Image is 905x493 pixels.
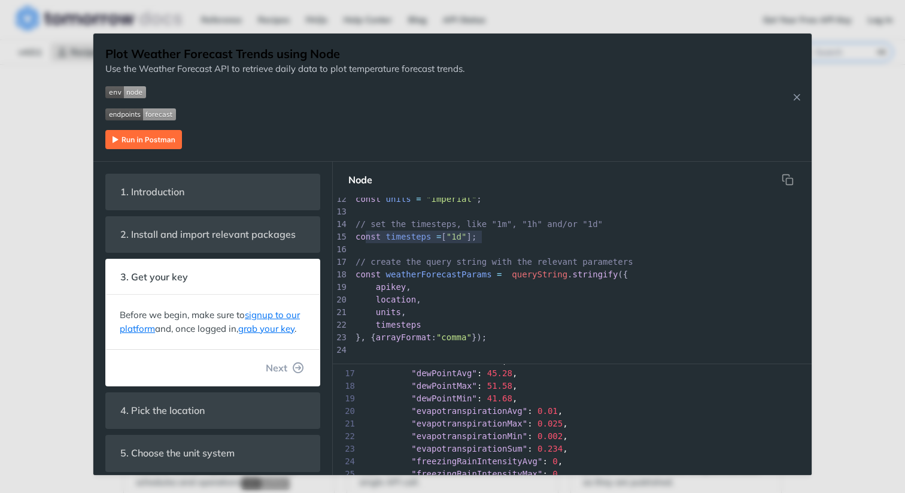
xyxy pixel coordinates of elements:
[333,380,812,392] div: : ,
[333,418,812,430] div: : ,
[537,406,558,416] span: 0.01
[356,358,517,367] span: // set the url and fetch options
[411,406,527,416] span: "evapotranspirationAvg"
[333,367,812,380] div: : ,
[782,174,794,186] svg: hidden
[411,456,542,466] span: "freezingRainIntensityAvg"
[356,194,482,204] span: ;
[788,91,806,103] button: Close Recipe
[333,380,359,392] span: 18
[105,86,146,98] img: env
[333,468,812,480] div: : ,
[333,455,812,468] div: : ,
[411,444,527,453] span: "evapotranspirationSum"
[120,308,306,335] p: Before we begin, make sure to and, once logged in, .
[411,368,477,378] span: "dewPointAvg"
[333,331,348,344] div: 23
[333,356,348,369] div: 25
[386,270,492,279] span: weatherForecastParams
[333,455,359,468] span: 24
[537,444,563,453] span: 0.234
[333,468,359,480] span: 25
[356,232,476,241] span: [ ];
[356,295,421,304] span: ,
[112,223,304,246] span: 2. Install and import relevant packages
[356,270,381,279] span: const
[105,132,182,144] a: Expand image
[105,130,182,149] img: Run in Postman
[333,319,348,331] div: 22
[333,205,348,218] div: 13
[416,194,421,204] span: =
[105,107,464,121] span: Expand image
[376,320,421,329] span: timesteps
[487,394,512,403] span: 41.68
[376,307,401,317] span: units
[376,282,406,292] span: apikey
[105,392,320,429] section: 4. Pick the location
[356,232,381,241] span: const
[376,295,416,304] span: location
[356,307,406,317] span: ,
[411,381,477,391] span: "dewPointMax"
[112,441,243,465] span: 5. Choose the unit system
[333,231,348,243] div: 15
[333,405,812,418] div: : ,
[333,243,348,256] div: 16
[333,367,359,380] span: 17
[105,259,320,386] section: 3. Get your keyBefore we begin, make sure tosignup to our platformand, once logged in,grab your k...
[333,281,348,294] div: 19
[333,405,359,418] span: 20
[333,418,359,430] span: 21
[266,361,287,375] span: Next
[436,332,472,342] span: "comma"
[105,108,176,120] img: endpoint
[497,270,502,279] span: =
[333,218,348,231] div: 14
[411,469,542,479] span: "freezingRainIntensityMax"
[333,294,348,306] div: 20
[112,399,213,422] span: 4. Pick the location
[776,168,800,192] button: Copy
[356,270,628,279] span: . ({
[512,270,567,279] span: queryString
[339,168,382,192] button: Node
[552,456,557,466] span: 0
[333,443,359,455] span: 23
[497,356,502,365] span: 0
[573,270,618,279] span: stringify
[105,174,320,210] section: 1. Introduction
[105,62,464,76] p: Use the Weather Forecast API to retrieve daily data to plot temperature forecast trends.
[426,194,476,204] span: "imperial"
[105,216,320,253] section: 2. Install and import relevant packages
[411,419,527,428] span: "evapotranspirationMax"
[356,332,487,342] span: }, { : });
[537,419,563,428] span: 0.025
[333,306,348,319] div: 21
[487,381,512,391] span: 51.58
[333,344,348,356] div: 24
[411,356,487,365] span: "cloudCoverMin"
[256,356,314,380] button: Next
[112,265,196,289] span: 3. Get your key
[411,394,477,403] span: "dewPointMin"
[112,180,193,204] span: 1. Introduction
[487,368,512,378] span: 45.28
[333,392,812,405] div: : ,
[333,430,812,443] div: : ,
[386,194,411,204] span: units
[376,332,432,342] span: arrayFormat
[411,431,527,441] span: "evapotranspirationMin"
[333,268,348,281] div: 18
[105,46,464,62] h1: Plot Weather Forecast Trends using Node
[356,282,411,292] span: ,
[333,430,359,443] span: 22
[537,431,563,441] span: 0.002
[356,194,381,204] span: const
[333,256,348,268] div: 17
[333,193,348,205] div: 12
[356,257,633,267] span: // create the query string with the relevant parameters
[356,219,603,229] span: // set the timesteps, like "1m", "1h" and/or "1d"
[333,443,812,455] div: : ,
